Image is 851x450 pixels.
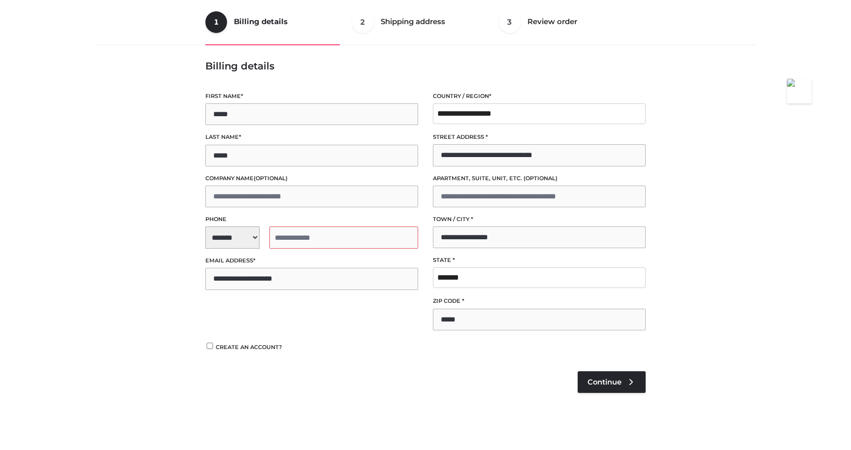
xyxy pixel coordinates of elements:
label: First name [205,92,418,101]
span: (optional) [254,175,288,182]
input: Create an account? [205,343,214,349]
label: Apartment, suite, unit, etc. [433,174,646,183]
label: Street address [433,132,646,142]
span: Continue [588,378,622,386]
label: ZIP Code [433,296,646,306]
label: Town / City [433,215,646,224]
label: Country / Region [433,92,646,101]
h3: Billing details [205,60,646,72]
label: Phone [205,215,418,224]
label: Company name [205,174,418,183]
label: State [433,256,646,265]
span: Create an account? [216,344,282,351]
a: Continue [578,371,646,393]
span: (optional) [524,175,557,182]
label: Email address [205,256,418,265]
label: Last name [205,132,418,142]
